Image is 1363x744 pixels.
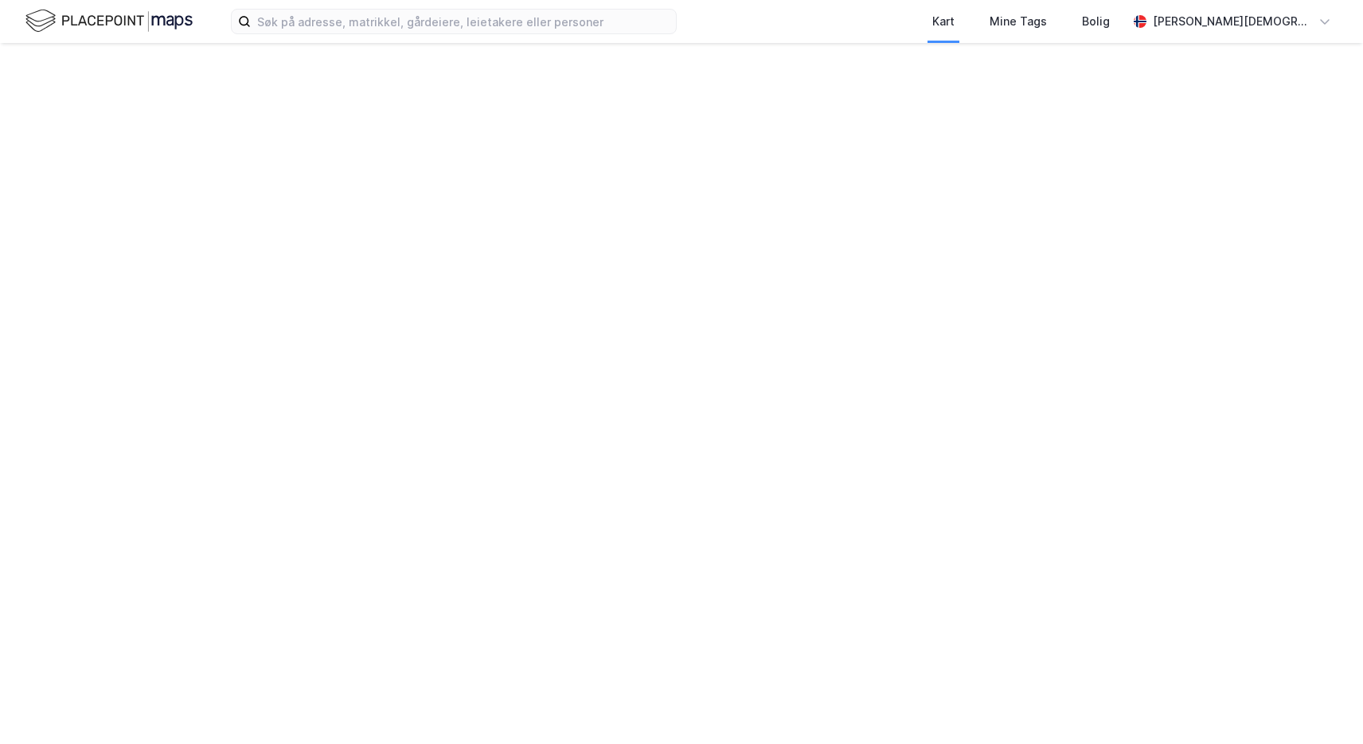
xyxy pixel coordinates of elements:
div: Mine Tags [990,12,1047,31]
div: [PERSON_NAME][DEMOGRAPHIC_DATA] [1153,12,1312,31]
div: Kart [932,12,955,31]
img: logo.f888ab2527a4732fd821a326f86c7f29.svg [25,7,193,35]
iframe: Chat Widget [1283,668,1363,744]
input: Søk på adresse, matrikkel, gårdeiere, leietakere eller personer [251,10,676,33]
div: Bolig [1082,12,1110,31]
div: Kontrollprogram for chat [1283,668,1363,744]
